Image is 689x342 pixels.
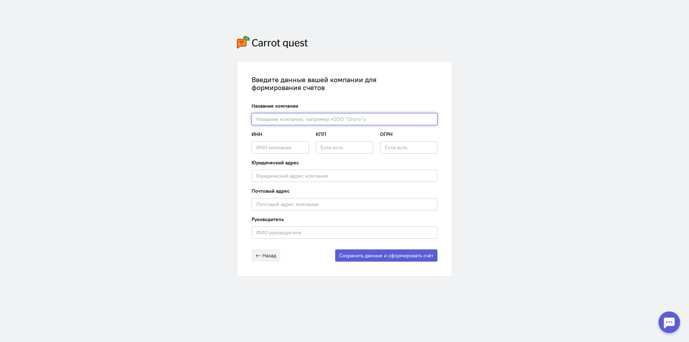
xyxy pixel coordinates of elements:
[252,113,437,125] input: Название компании, например «ООО “Огого“»
[335,249,437,262] button: Сохранить данные и сформировать счёт
[252,131,262,138] label: ИНН
[380,141,437,154] input: Если есть
[252,102,298,109] label: Название компании
[380,131,393,138] label: ОГРН
[237,36,308,48] img: carrot-quest-logo.svg
[252,216,284,223] label: Руководитель
[252,249,280,262] button: Назад
[316,131,326,138] label: КПП
[316,141,373,154] input: Если есть
[252,159,299,166] label: Юридический адрес
[252,170,437,182] input: Юридический адрес компании
[252,141,309,154] input: ИНН компании
[252,226,437,239] input: ФИО руководителя
[252,187,290,195] label: Почтовый адрес
[252,76,437,92] div: Введите данные вашей компании для формирования счетов
[252,198,437,210] input: Почтовый адрес компании
[262,252,276,259] span: Назад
